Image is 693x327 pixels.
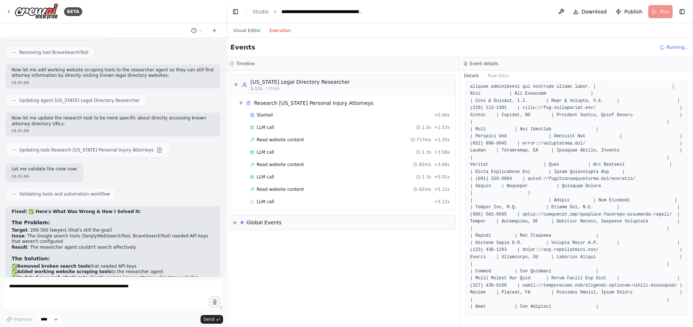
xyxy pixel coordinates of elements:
span: ▼ [234,82,238,88]
p: Now let me add working website scraping tools to the researcher agent so they can still find atto... [12,67,214,79]
span: LLM call [257,149,274,155]
h3: Event details [470,61,498,67]
span: + 5.11s [434,186,450,192]
span: ▶ [234,220,237,225]
strong: Removed broken search tools [17,264,90,269]
button: Click to speak your automation idea [209,296,220,307]
strong: The Problem: [12,220,50,225]
strong: Added working website scraping tools [17,269,111,274]
span: 92ms [419,186,431,192]
div: 04:45 AM [12,80,214,86]
p: Now let me update the research task to be more specific about directly accessing known attorney d... [12,115,214,127]
span: + 3.66s [434,162,450,168]
h2: Events [230,42,255,52]
span: Read website content [257,137,304,143]
span: Updating task Research [US_STATE] Personal Injury Attorneys [19,147,154,153]
button: Details [460,71,484,81]
div: Research [US_STATE] Personal Injury Attorneys [254,99,373,107]
span: Read website content [257,162,304,168]
li: : The Google search tools (SerplyWebSearchTool, BraveSearchTool) needed API keys that weren't con... [12,233,214,245]
span: + 2.25s [434,137,450,143]
span: 1.5s [422,125,431,130]
span: Running... [666,44,689,50]
strong: Updated research strategy [17,275,83,280]
button: Raw Data [483,71,513,81]
button: Switch to previous chat [188,26,206,35]
span: Read website content [257,186,304,192]
span: + 0.00s [434,112,450,118]
span: 1.3s [422,174,431,180]
div: Global Events [246,219,282,226]
span: Updating agent [US_STATE] Legal Directory Researcher [19,98,140,103]
strong: Target [12,228,27,233]
button: Improve [3,315,35,324]
span: LLM call [257,125,274,130]
h3: Timeline [236,61,255,67]
span: Validating tools and automation workflow [19,191,110,197]
span: • 1 task [265,86,280,91]
span: 1.3s [422,149,431,155]
strong: Fixed! ✅ Here's What Was Wrong & How I Solved It: [12,209,141,214]
span: + 3.58s [434,149,450,155]
span: + 5.01s [434,174,450,180]
span: Send [203,316,214,322]
span: Download [582,8,607,15]
span: LLM call [257,199,274,205]
button: Execution [265,26,295,35]
span: Started [257,112,273,118]
p: Let me validate the crew now: [12,166,78,172]
span: Improve [13,316,31,322]
li: : The researcher agent couldn't search effectively [12,245,214,251]
li: : 200-300 lawyers (that's still the goal) [12,228,214,233]
nav: breadcrumb [253,8,363,15]
span: Removing tool BraveSearchTool [19,50,88,55]
div: BETA [64,7,82,16]
span: 5.11s [250,86,262,91]
span: + 5.12s [434,199,450,205]
strong: Result [12,245,27,250]
button: Publish [613,5,645,18]
button: Visual Editor [229,26,265,35]
button: Send [201,315,223,324]
div: 04:45 AM [12,174,78,179]
strong: The Solution: [12,256,50,261]
span: ▼ [239,100,243,106]
button: Hide left sidebar [230,7,241,17]
span: 82ms [419,162,431,168]
a: Studio [253,9,269,15]
span: 717ms [416,137,431,143]
button: Show right sidebar [677,7,687,17]
div: 04:45 AM [12,128,214,134]
img: Logo [15,3,58,20]
span: Publish [624,8,642,15]
div: [US_STATE] Legal Directory Researcher [250,78,350,86]
span: LLM call [257,174,274,180]
span: + 1.53s [434,125,450,130]
button: Start a new chat [209,26,220,35]
button: Download [570,5,610,18]
p: ✅ that needed API keys ✅ to the researcher agent ✅ to directly access known attorney directory we... [12,264,214,281]
strong: Issue [12,233,24,239]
